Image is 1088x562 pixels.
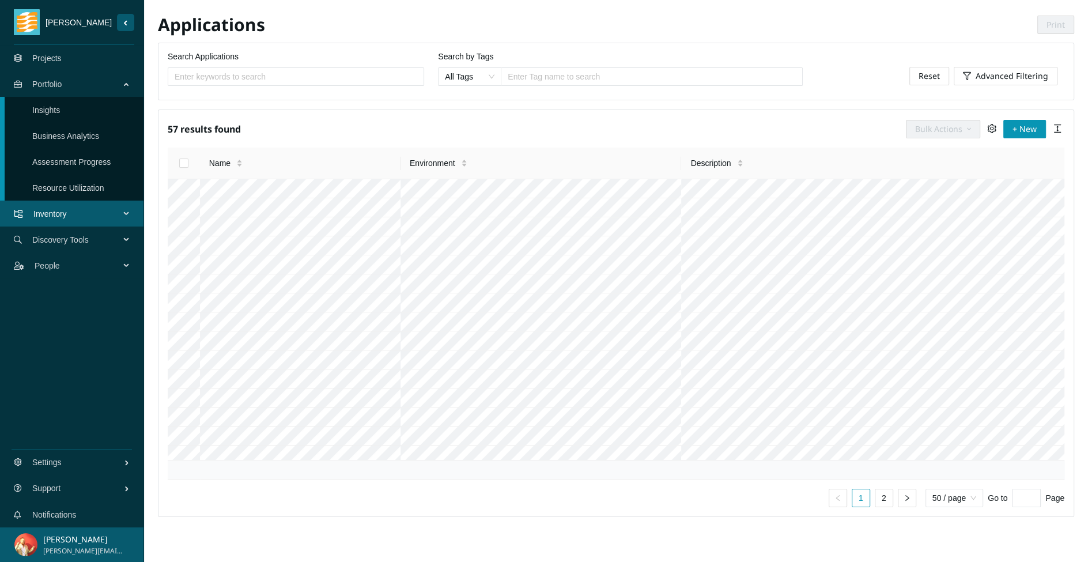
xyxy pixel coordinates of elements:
[909,67,949,85] button: Reset
[925,489,983,507] div: Page Size
[32,471,124,506] span: Support
[1053,124,1062,133] span: column-height
[438,50,493,63] label: Search by Tags
[834,495,841,501] span: left
[987,124,996,133] span: setting
[32,510,76,519] a: Notifications
[932,489,976,507] span: 50 / page
[200,148,401,179] th: Name
[17,9,37,35] img: tidal_logo.png
[175,70,408,83] input: Search Applications
[43,533,123,546] p: [PERSON_NAME]
[681,148,1064,179] th: Description
[852,489,870,507] a: 1
[898,489,916,507] button: right
[445,68,494,85] span: All Tags
[32,105,60,115] a: Insights
[168,50,239,63] label: Search Applications
[1012,489,1041,507] input: Page
[32,157,111,167] a: Assessment Progress
[976,70,1048,82] span: Advanced Filtering
[1013,123,1037,135] span: + New
[904,495,911,501] span: right
[32,54,62,63] a: Projects
[898,489,916,507] li: Next Page
[906,120,980,138] button: Bulk Actions
[32,131,99,141] a: Business Analytics
[410,157,455,169] span: Environment
[168,119,241,138] h5: 57 results found
[35,248,124,283] span: People
[1037,16,1074,34] button: Print
[690,157,731,169] span: Description
[32,445,124,480] span: Settings
[1003,120,1046,138] button: + New
[158,13,616,37] h2: Applications
[954,67,1057,85] button: Advanced Filtering
[40,16,117,29] span: [PERSON_NAME]
[988,489,1064,507] div: Go to Page
[829,489,847,507] button: left
[32,67,124,101] span: Portfolio
[875,489,893,507] a: 2
[919,70,940,82] span: Reset
[829,489,847,507] li: Previous Page
[32,183,104,193] a: Resource Utilization
[209,157,231,169] span: Name
[33,197,124,231] span: Inventory
[43,546,123,557] span: [PERSON_NAME][EMAIL_ADDRESS][DOMAIN_NAME]
[401,148,682,179] th: Environment
[32,222,124,257] span: Discovery Tools
[14,533,37,556] img: a6b5a314a0dd5097ef3448b4b2654462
